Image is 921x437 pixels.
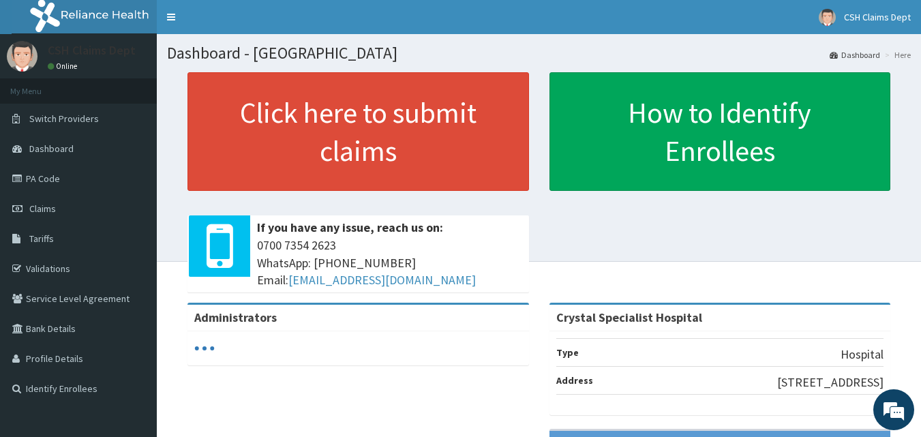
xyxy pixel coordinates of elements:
b: Administrators [194,310,277,325]
span: Dashboard [29,142,74,155]
strong: Crystal Specialist Hospital [556,310,702,325]
p: CSH Claims Dept [48,44,136,57]
a: Dashboard [830,49,880,61]
a: Online [48,61,80,71]
b: Address [556,374,593,387]
img: User Image [7,41,37,72]
b: Type [556,346,579,359]
img: User Image [819,9,836,26]
span: Switch Providers [29,112,99,125]
a: How to Identify Enrollees [549,72,891,191]
span: 0700 7354 2623 WhatsApp: [PHONE_NUMBER] Email: [257,237,522,289]
svg: audio-loading [194,338,215,359]
li: Here [881,49,911,61]
a: [EMAIL_ADDRESS][DOMAIN_NAME] [288,272,476,288]
span: Tariffs [29,232,54,245]
a: Click here to submit claims [187,72,529,191]
p: Hospital [841,346,884,363]
span: CSH Claims Dept [844,11,911,23]
p: [STREET_ADDRESS] [777,374,884,391]
h1: Dashboard - [GEOGRAPHIC_DATA] [167,44,911,62]
b: If you have any issue, reach us on: [257,220,443,235]
span: Claims [29,202,56,215]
